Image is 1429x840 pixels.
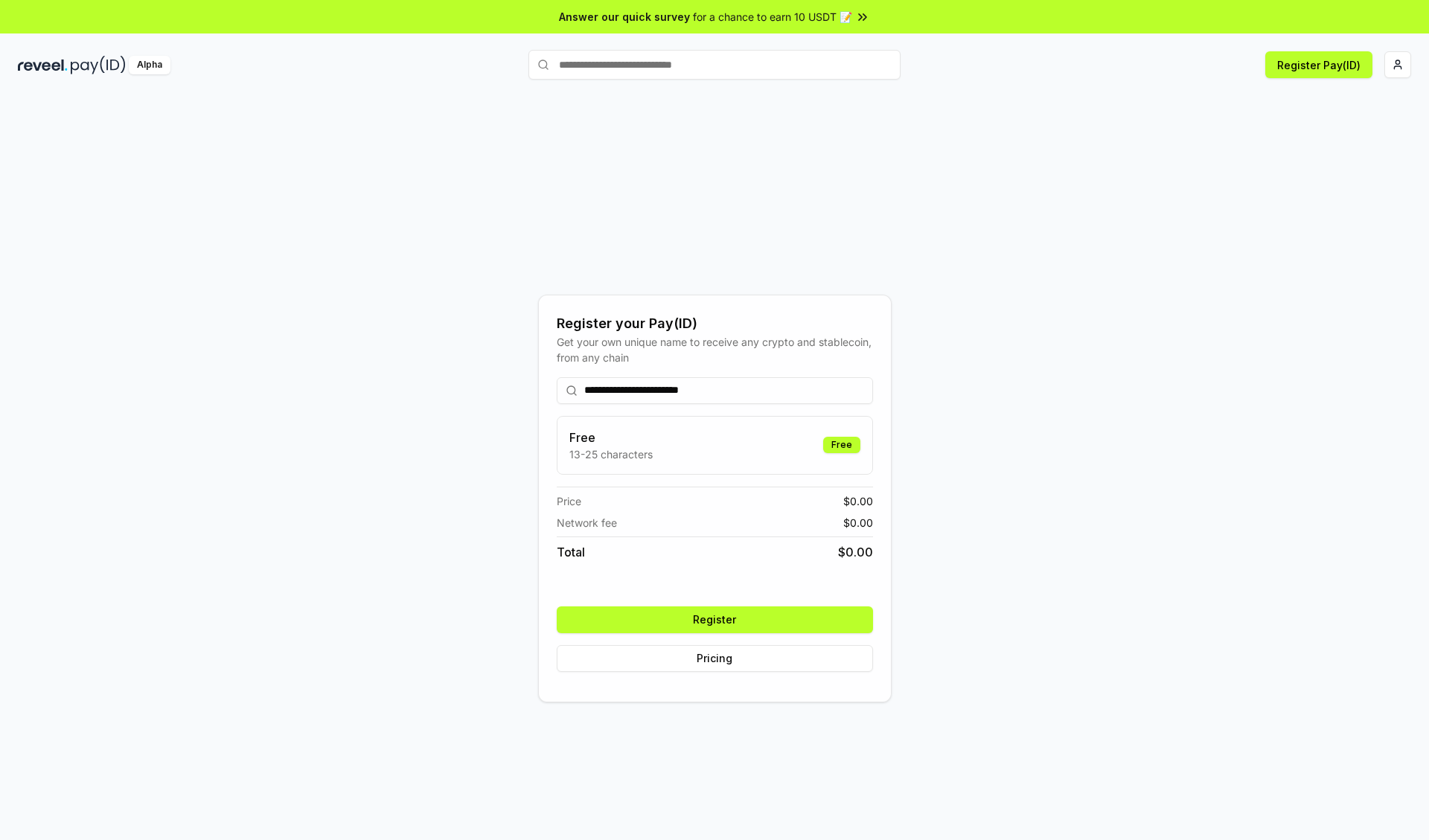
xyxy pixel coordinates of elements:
[557,543,585,561] span: Total
[823,437,860,453] div: Free
[569,446,653,462] p: 13-25 characters
[557,645,873,672] button: Pricing
[557,606,873,633] button: Register
[1265,51,1372,78] button: Register Pay(ID)
[557,515,617,530] span: Network fee
[559,9,690,25] span: Answer our quick survey
[569,429,653,446] h3: Free
[557,493,581,509] span: Price
[557,313,873,334] div: Register your Pay(ID)
[843,493,873,509] span: $ 0.00
[843,515,873,530] span: $ 0.00
[693,9,852,25] span: for a chance to earn 10 USDT 📝
[71,56,126,74] img: pay_id
[838,543,873,561] span: $ 0.00
[557,334,873,365] div: Get your own unique name to receive any crypto and stablecoin, from any chain
[129,56,170,74] div: Alpha
[18,56,68,74] img: reveel_dark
